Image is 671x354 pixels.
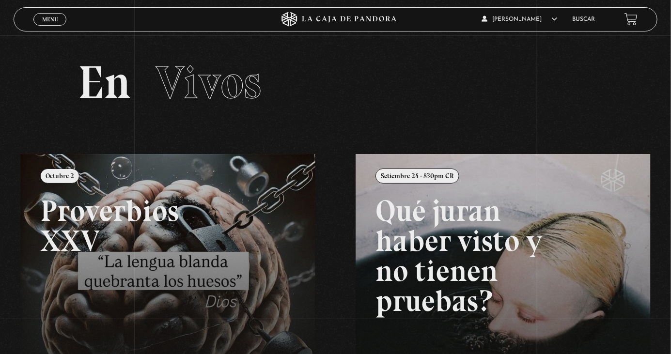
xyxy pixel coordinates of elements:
span: Menu [42,16,58,22]
a: Buscar [573,16,595,22]
a: View your shopping cart [624,13,638,26]
span: Cerrar [39,24,62,31]
span: Vivos [156,55,261,110]
h2: En [78,60,593,106]
span: [PERSON_NAME] [482,16,558,22]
